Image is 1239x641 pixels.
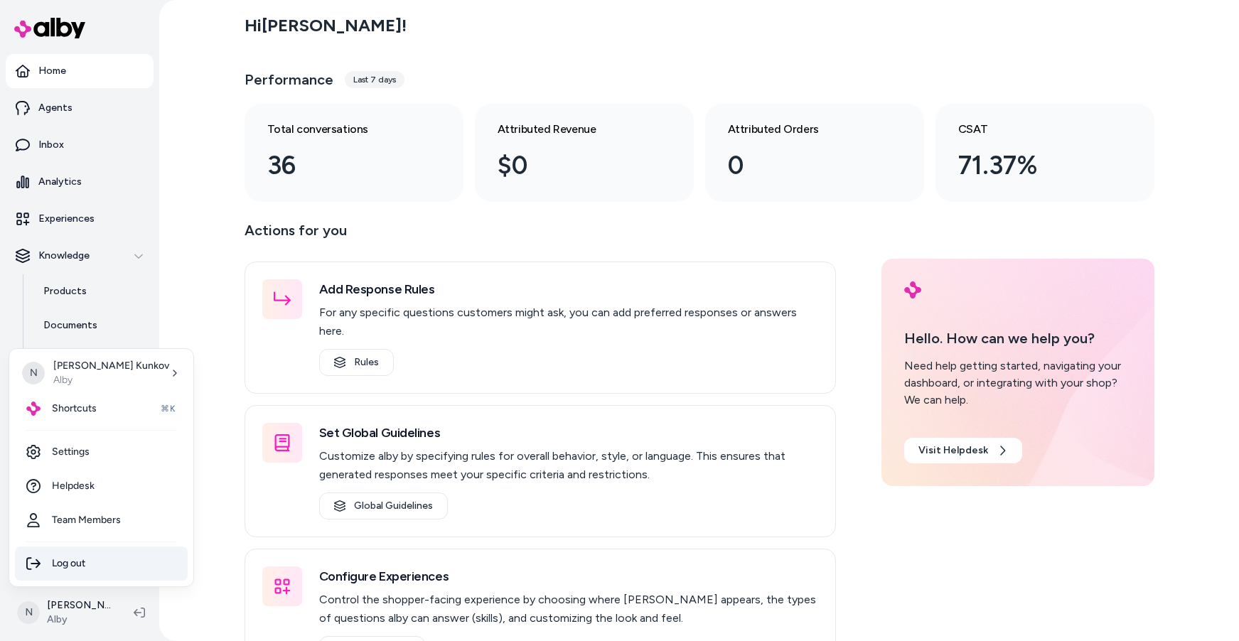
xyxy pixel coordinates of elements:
span: ⌘K [161,403,176,414]
span: Helpdesk [52,479,95,493]
p: [PERSON_NAME] Kunkov [53,359,169,373]
p: Alby [53,373,169,387]
img: alby Logo [26,402,41,416]
a: Team Members [15,503,188,537]
a: Settings [15,435,188,469]
span: N [22,362,45,384]
div: Log out [15,546,188,581]
span: Shortcuts [52,402,97,416]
